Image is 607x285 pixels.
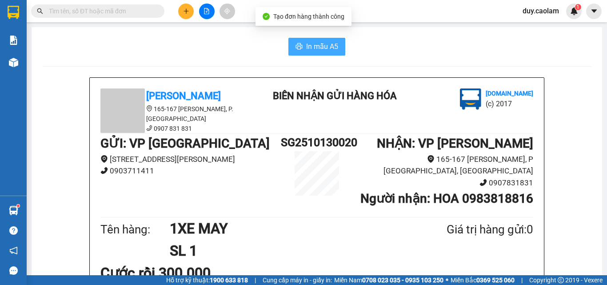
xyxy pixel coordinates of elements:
[9,36,18,45] img: solution-icon
[100,124,260,133] li: 0907 831 831
[521,275,523,285] span: |
[9,246,18,255] span: notification
[146,125,152,131] span: phone
[100,262,243,284] div: Cước rồi 300.000
[273,13,344,20] span: Tạo đơn hàng thành công
[575,4,581,10] sup: 1
[446,278,448,282] span: ⚪️
[263,13,270,20] span: check-circle
[353,153,533,177] li: 165-167 [PERSON_NAME], P [GEOGRAPHIC_DATA], [GEOGRAPHIC_DATA]
[273,90,397,101] b: BIÊN NHẬN GỬI HÀNG HÓA
[49,6,154,16] input: Tìm tên, số ĐT hoặc mã đơn
[100,104,260,124] li: 165-167 [PERSON_NAME], P. [GEOGRAPHIC_DATA]
[558,277,564,283] span: copyright
[146,90,221,101] b: [PERSON_NAME]
[100,155,108,163] span: environment
[486,98,533,109] li: (c) 2017
[377,136,533,151] b: NHẬN : VP [PERSON_NAME]
[515,5,566,16] span: duy.caolam
[11,57,50,99] b: [PERSON_NAME]
[296,43,303,51] span: printer
[306,41,338,52] span: In mẫu A5
[288,38,345,56] button: printerIn mẫu A5
[210,277,248,284] strong: 1900 633 818
[263,275,332,285] span: Cung cấp máy in - giấy in:
[170,240,403,262] h1: SL 1
[353,177,533,189] li: 0907831831
[100,153,281,165] li: [STREET_ADDRESS][PERSON_NAME]
[451,275,515,285] span: Miền Bắc
[37,8,43,14] span: search
[486,90,533,97] b: [DOMAIN_NAME]
[360,191,533,206] b: Người nhận : HOA 0983818816
[9,206,18,215] img: warehouse-icon
[75,42,122,53] li: (c) 2017
[204,8,210,14] span: file-add
[8,6,19,19] img: logo-vxr
[476,277,515,284] strong: 0369 525 060
[9,226,18,235] span: question-circle
[57,13,85,85] b: BIÊN NHẬN GỬI HÀNG HÓA
[570,7,578,15] img: icon-new-feature
[199,4,215,19] button: file-add
[403,221,533,239] div: Giá trị hàng gửi: 0
[170,217,403,240] h1: 1XE MAY
[586,4,602,19] button: caret-down
[75,34,122,41] b: [DOMAIN_NAME]
[178,4,194,19] button: plus
[590,7,598,15] span: caret-down
[362,277,443,284] strong: 0708 023 035 - 0935 103 250
[100,221,170,239] div: Tên hàng:
[146,105,152,112] span: environment
[224,8,230,14] span: aim
[334,275,443,285] span: Miền Nam
[9,266,18,275] span: message
[220,4,235,19] button: aim
[166,275,248,285] span: Hỗ trợ kỹ thuật:
[576,4,579,10] span: 1
[281,134,353,151] h1: SG2510130020
[100,165,281,177] li: 0903711411
[96,11,118,32] img: logo.jpg
[460,88,481,110] img: logo.jpg
[100,167,108,174] span: phone
[255,275,256,285] span: |
[100,136,270,151] b: GỬI : VP [GEOGRAPHIC_DATA]
[9,58,18,67] img: warehouse-icon
[427,155,435,163] span: environment
[17,205,20,207] sup: 1
[479,179,487,186] span: phone
[183,8,189,14] span: plus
